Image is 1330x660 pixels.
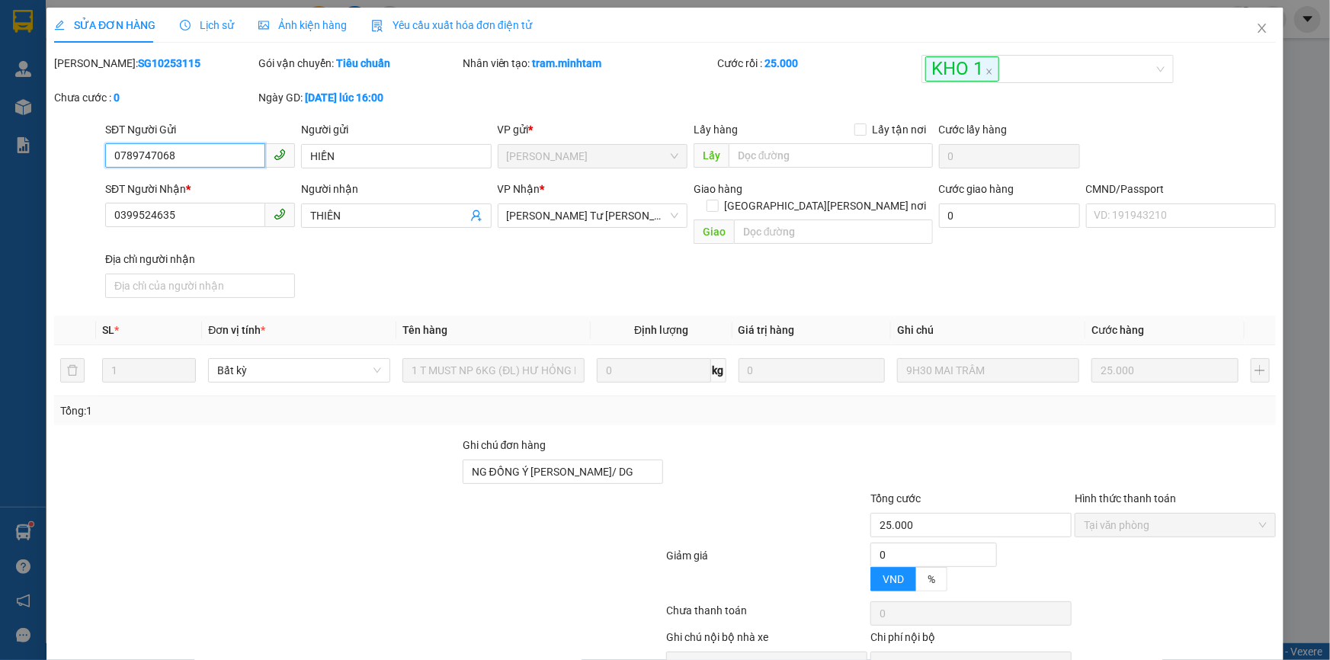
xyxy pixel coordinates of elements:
span: Định lượng [634,324,688,336]
span: SL [102,324,114,336]
input: 0 [1091,358,1239,383]
span: % [928,573,935,585]
span: Tên hàng [402,324,447,336]
b: 25.000 [764,57,798,69]
span: 0915092020 [114,68,175,79]
strong: MĐH: [53,34,175,51]
span: Tổng cước [870,492,921,505]
span: 0901241193 [71,95,132,107]
span: KHO 1 [925,56,999,82]
label: Cước lấy hàng [939,123,1008,136]
span: NGỌC- [40,95,71,107]
span: Tên hàng: [5,111,223,122]
span: [DATE]- [31,7,128,18]
button: plus [1251,358,1270,383]
div: Chưa thanh toán [665,602,870,629]
button: delete [60,358,85,383]
span: Lấy hàng [694,123,738,136]
b: [DATE] lúc 16:00 [305,91,383,104]
label: Hình thức thanh toán [1075,492,1176,505]
span: [PERSON_NAME] [66,8,128,18]
span: [PERSON_NAME]- [31,68,175,79]
b: 0 [114,91,120,104]
b: tram.minhtam [533,57,602,69]
span: close [1256,22,1268,34]
input: Dọc đường [734,219,933,244]
div: Người nhận [301,181,491,197]
span: Giá trị hàng [739,324,795,336]
div: Địa chỉ người nhận [105,251,295,268]
div: VP gửi [498,121,687,138]
th: Ghi chú [891,316,1085,345]
input: Dọc đường [729,143,933,168]
b: Tiêu chuẩn [336,57,390,69]
span: phone [274,208,286,220]
span: clock-circle [180,20,191,30]
span: Lịch sử [180,19,234,31]
span: SỬA ĐƠN HÀNG [54,19,155,31]
span: N.gửi: [5,68,175,79]
div: Cước rồi : [717,55,918,72]
span: Đơn vị tính [208,324,265,336]
span: 20:10- [5,7,128,18]
label: Cước giao hàng [939,183,1014,195]
span: Ngày/ giờ gửi: [5,82,66,93]
div: Giảm giá [665,547,870,598]
div: SĐT Người Nhận [105,181,295,197]
span: Yêu cầu xuất hóa đơn điện tử [371,19,532,31]
div: Nhân viên tạo: [463,55,715,72]
span: 16:06:22 [DATE] [69,82,145,93]
div: SĐT Người Gửi [105,121,295,138]
div: Chưa cước : [54,89,255,106]
label: Ghi chú đơn hàng [463,439,546,451]
div: Chi phí nội bộ [870,629,1072,652]
span: user-add [470,210,482,222]
span: Bất kỳ [217,359,381,382]
span: Ảnh kiện hàng [258,19,347,31]
span: Hồ Chí Minh [507,145,678,168]
span: VP Nhận [498,183,540,195]
span: VND [883,573,904,585]
span: phone [274,149,286,161]
input: Cước giao hàng [939,203,1080,228]
div: Ghi chú nội bộ nhà xe [666,629,867,652]
span: close [985,68,993,75]
strong: PHIẾU TRẢ HÀNG [74,21,155,32]
input: 0 [739,358,886,383]
div: [PERSON_NAME]: [54,55,255,72]
span: Giao [694,219,734,244]
input: Ghi chú đơn hàng [463,460,664,484]
div: Tổng: 1 [60,402,514,419]
span: [GEOGRAPHIC_DATA][PERSON_NAME] nơi [719,197,933,214]
span: edit [54,20,65,30]
b: SG10253115 [138,57,200,69]
span: SG10253117 [90,34,175,51]
span: Cước hàng [1091,324,1144,336]
span: Ngã Tư Huyện [507,204,678,227]
div: Ngày GD: [258,89,460,106]
img: icon [371,20,383,32]
input: VD: Bàn, Ghế [402,358,585,383]
div: Gói vận chuyển: [258,55,460,72]
input: Địa chỉ của người nhận [105,274,295,298]
span: N.nhận: [5,95,132,107]
button: Close [1241,8,1284,50]
span: Tại văn phòng [1084,514,1267,537]
div: Người gửi [301,121,491,138]
span: Giao hàng [694,183,742,195]
input: Ghi Chú [897,358,1079,383]
span: Lấy tận nơi [867,121,933,138]
span: picture [258,20,269,30]
span: Lấy [694,143,729,168]
div: CMND/Passport [1086,181,1276,197]
span: 2 THÙNG NP 13KG*2(SỮA) [46,107,223,123]
span: kg [711,358,726,383]
input: Cước lấy hàng [939,144,1080,168]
